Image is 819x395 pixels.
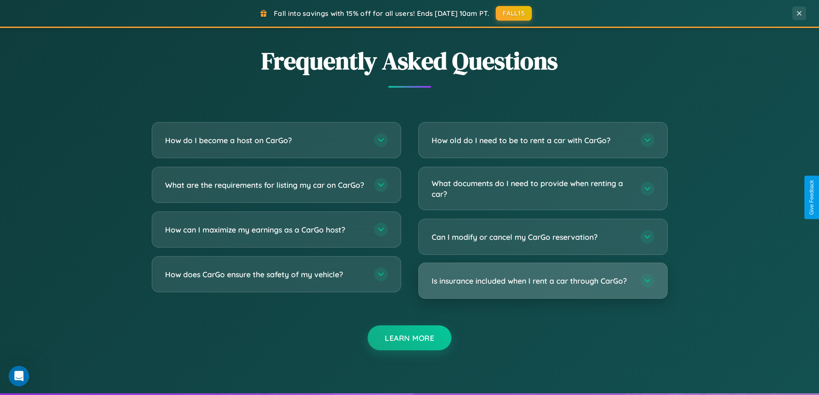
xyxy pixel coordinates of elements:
[165,269,365,280] h3: How does CarGo ensure the safety of my vehicle?
[152,44,668,77] h2: Frequently Asked Questions
[165,180,365,190] h3: What are the requirements for listing my car on CarGo?
[432,276,632,286] h3: Is insurance included when I rent a car through CarGo?
[432,135,632,146] h3: How old do I need to be to rent a car with CarGo?
[165,224,365,235] h3: How can I maximize my earnings as a CarGo host?
[9,366,29,386] iframe: Intercom live chat
[432,178,632,199] h3: What documents do I need to provide when renting a car?
[165,135,365,146] h3: How do I become a host on CarGo?
[432,232,632,242] h3: Can I modify or cancel my CarGo reservation?
[368,325,451,350] button: Learn More
[809,180,815,215] div: Give Feedback
[496,6,532,21] button: FALL15
[274,9,489,18] span: Fall into savings with 15% off for all users! Ends [DATE] 10am PT.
